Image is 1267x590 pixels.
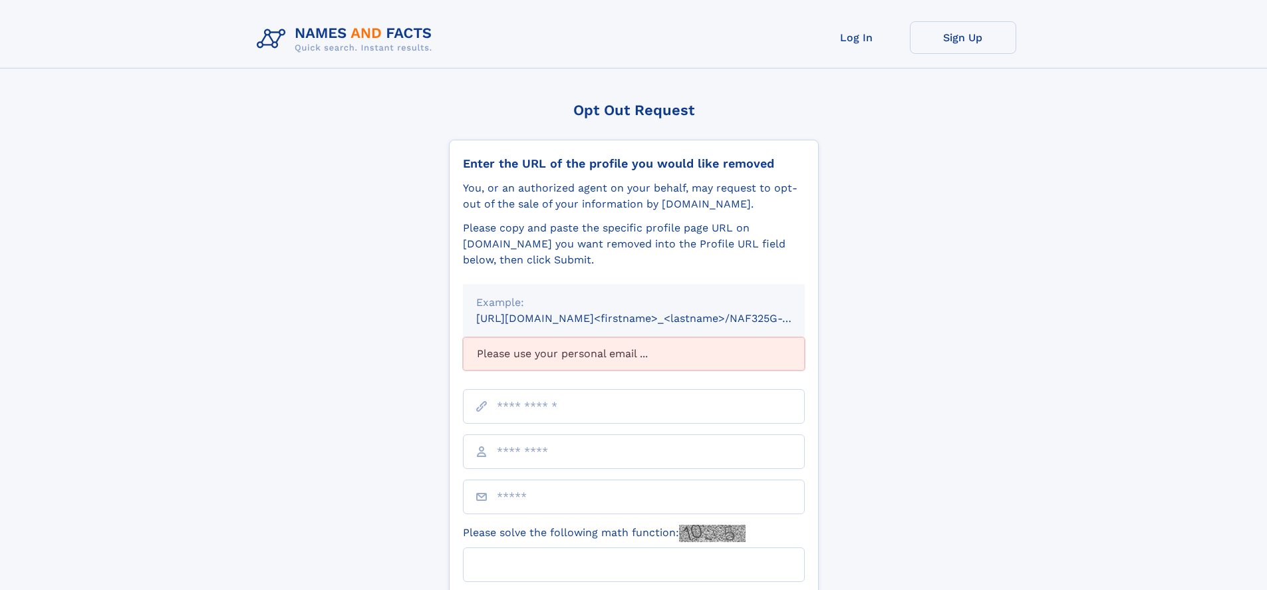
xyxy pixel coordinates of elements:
a: Log In [803,21,910,54]
div: Please copy and paste the specific profile page URL on [DOMAIN_NAME] you want removed into the Pr... [463,220,805,268]
div: Opt Out Request [449,102,819,118]
div: You, or an authorized agent on your behalf, may request to opt-out of the sale of your informatio... [463,180,805,212]
label: Please solve the following math function: [463,525,746,542]
div: Enter the URL of the profile you would like removed [463,156,805,171]
img: Logo Names and Facts [251,21,443,57]
div: Please use your personal email ... [463,337,805,370]
div: Example: [476,295,791,311]
a: Sign Up [910,21,1016,54]
small: [URL][DOMAIN_NAME]<firstname>_<lastname>/NAF325G-xxxxxxxx [476,312,830,325]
